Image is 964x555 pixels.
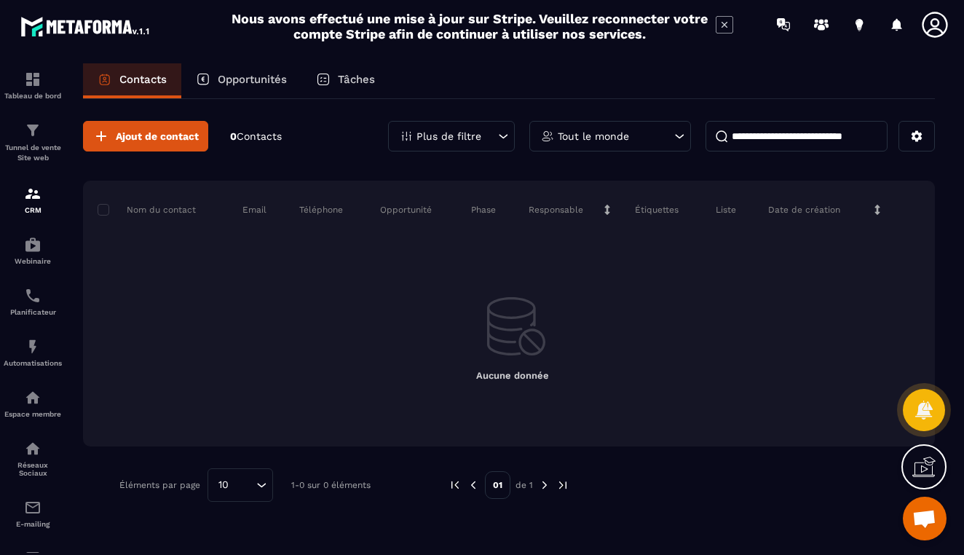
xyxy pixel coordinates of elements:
[24,122,42,139] img: formation
[529,204,583,216] p: Responsable
[338,73,375,86] p: Tâches
[768,204,840,216] p: Date de création
[4,60,62,111] a: formationformationTableau de bord
[24,71,42,88] img: formation
[20,13,151,39] img: logo
[24,440,42,457] img: social-network
[716,204,736,216] p: Liste
[4,225,62,276] a: automationsautomationsWebinaire
[4,308,62,316] p: Planificateur
[291,480,371,490] p: 1-0 sur 0 éléments
[416,131,481,141] p: Plus de filtre
[83,63,181,98] a: Contacts
[213,477,234,493] span: 10
[24,338,42,355] img: automations
[4,359,62,367] p: Automatisations
[242,204,266,216] p: Email
[24,236,42,253] img: automations
[4,174,62,225] a: formationformationCRM
[449,479,462,492] img: prev
[4,257,62,265] p: Webinaire
[4,488,62,539] a: emailemailE-mailing
[237,130,282,142] span: Contacts
[4,327,62,378] a: automationsautomationsAutomatisations
[98,204,196,216] p: Nom du contact
[4,461,62,477] p: Réseaux Sociaux
[218,73,287,86] p: Opportunités
[83,121,208,151] button: Ajout de contact
[301,63,390,98] a: Tâches
[116,129,199,143] span: Ajout de contact
[4,206,62,214] p: CRM
[24,185,42,202] img: formation
[230,130,282,143] p: 0
[4,378,62,429] a: automationsautomationsEspace membre
[538,479,551,492] img: next
[299,204,343,216] p: Téléphone
[24,389,42,406] img: automations
[4,92,62,100] p: Tableau de bord
[119,73,167,86] p: Contacts
[4,520,62,528] p: E-mailing
[24,499,42,516] img: email
[4,429,62,488] a: social-networksocial-networkRéseaux Sociaux
[4,143,62,163] p: Tunnel de vente Site web
[234,477,253,493] input: Search for option
[476,370,549,381] span: Aucune donnée
[485,471,510,499] p: 01
[231,11,708,42] h2: Nous avons effectué une mise à jour sur Stripe. Veuillez reconnecter votre compte Stripe afin de ...
[208,468,273,502] div: Search for option
[471,204,496,216] p: Phase
[515,479,533,491] p: de 1
[4,111,62,174] a: formationformationTunnel de vente Site web
[556,479,569,492] img: next
[635,204,679,216] p: Étiquettes
[4,410,62,418] p: Espace membre
[181,63,301,98] a: Opportunités
[24,287,42,304] img: scheduler
[903,497,947,540] div: Ouvrir le chat
[380,204,432,216] p: Opportunité
[558,131,629,141] p: Tout le monde
[4,276,62,327] a: schedulerschedulerPlanificateur
[467,479,480,492] img: prev
[119,480,200,490] p: Éléments par page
